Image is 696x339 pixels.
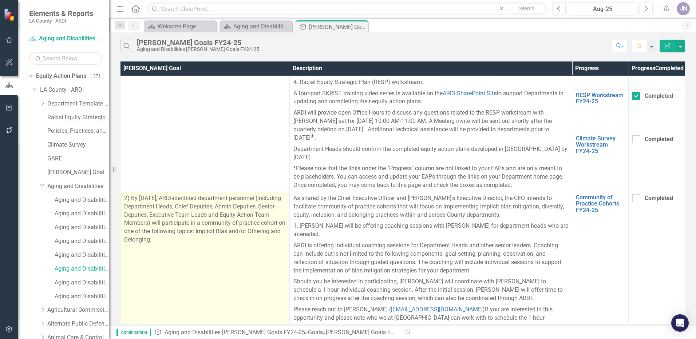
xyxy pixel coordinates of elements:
input: Search Below... [29,52,102,65]
button: Aug-25 [568,2,637,15]
a: Aging and Disabilities Climate Survey [55,196,109,204]
button: JN [677,2,690,15]
a: Aging and Disabilities [PERSON_NAME] Goals FY24-25 [55,265,109,273]
span: Elements & Reports [29,9,93,18]
p: Department Heads should confirm the completed equity action plans developed in [GEOGRAPHIC_DATA] ... [293,144,568,163]
td: Double-Click to Edit [629,89,685,133]
a: Climate Survey [47,141,109,149]
a: Policies, Practices, and Procedures [47,127,109,135]
img: ClearPoint Strategy [4,8,16,21]
a: [EMAIL_ADDRESS][DOMAIN_NAME]) [391,306,485,313]
td: Double-Click to Edit [290,3,572,192]
input: Search ClearPoint... [147,3,547,15]
div: Aging and Disabilities [PERSON_NAME] Goals FY24-25 [137,47,259,52]
a: Aging and Disabilities Welcome Page [221,22,290,31]
div: 371 [90,73,104,79]
span: Administrator [116,329,151,336]
span: Search [519,5,534,11]
a: [PERSON_NAME] Goal [47,168,109,177]
p: Should you be interested in participating, [PERSON_NAME] will coordinate with [PERSON_NAME] to sc... [293,276,568,304]
a: Equity Action Plans [36,72,86,80]
a: Aging and Disabilities GARE [55,251,109,259]
p: A four-part SKRIST training video series is available on the to support Departments in updating a... [293,88,568,108]
div: [PERSON_NAME] Goals FY24-25 [137,39,259,47]
a: Aging and Disabilities [47,182,109,191]
a: Agricultural Commissioner/ Weights & Measures [47,306,109,314]
sup: th [311,133,315,139]
p: 4. Racial Equity Strategic Plan (RESP) workstream. [293,77,568,88]
div: [PERSON_NAME] Goals FY24-25 [309,23,366,32]
p: *Please note that the links under the "Progress" column are not linked to your EAPs and are only ... [293,163,568,190]
a: Aging and Disabilities Annual Report FY24-25 [55,279,109,287]
a: Welcome Page [146,22,215,31]
a: Racial Equity Strategic Plan [47,113,109,122]
a: Aging and Disabilities [PERSON_NAME] Goals FY24-25 [29,35,102,43]
div: [PERSON_NAME] Goals FY24-25 [326,329,409,336]
a: Goals [308,329,323,336]
div: Open Intercom Messenger [671,314,689,332]
a: Aging and Disabilities [PERSON_NAME] Goals [55,210,109,218]
a: Community of Practice Cohorts FY24-25 [576,194,625,214]
a: RESP Workstream FY24-25 [576,92,625,105]
p: ARDI will provide open Office Hours to discuss any questions related to the RESP workstream with ... [293,107,568,143]
a: Aging and Disabilities PPP [55,237,109,246]
a: Aging and Disabilities RESP [55,292,109,301]
td: Double-Click to Edit [629,133,685,192]
p: 2) By [DATE], ARDI-identified department personnel (including Department Heads, Chief Deputies, A... [124,194,286,244]
div: Aug-25 [570,5,635,13]
a: Alternate Public Defender [47,320,109,328]
p: ARDI is offering individual coaching sessions for Department Heads and other senior leaders. Coac... [293,240,568,276]
p: 1. [PERSON_NAME] will be offering coaching sessions with [PERSON_NAME] for department heads who a... [293,220,568,240]
a: ARDI SharePoint Site [443,90,497,97]
button: Search [509,4,545,14]
a: Aging and Disabilities [PERSON_NAME] Goals FY24-25 [165,329,305,336]
div: Aging and Disabilities Welcome Page [233,22,290,31]
p: As shared by the Chief Executive Officer and [PERSON_NAME]’s Executive Director, the CEO intends ... [293,194,568,221]
a: GARE [47,155,109,163]
td: Double-Click to Edit Right Click for Context Menu [572,133,629,192]
td: Double-Click to Edit Right Click for Context Menu [572,89,629,133]
small: LA County - ARDI [29,18,93,24]
div: Welcome Page [158,22,215,31]
p: Please reach out to [PERSON_NAME] ( if you are interested in this opportunity and please note who... [293,304,568,332]
a: Climate Survey Workstream FY24-25 [576,135,625,155]
a: Aging and Disabilities Annual Report [55,223,109,232]
td: Double-Click to Edit [120,3,290,192]
div: » » [154,328,397,337]
a: Department Template - ARDI [47,100,109,108]
a: LA County - ARDI [40,86,109,94]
